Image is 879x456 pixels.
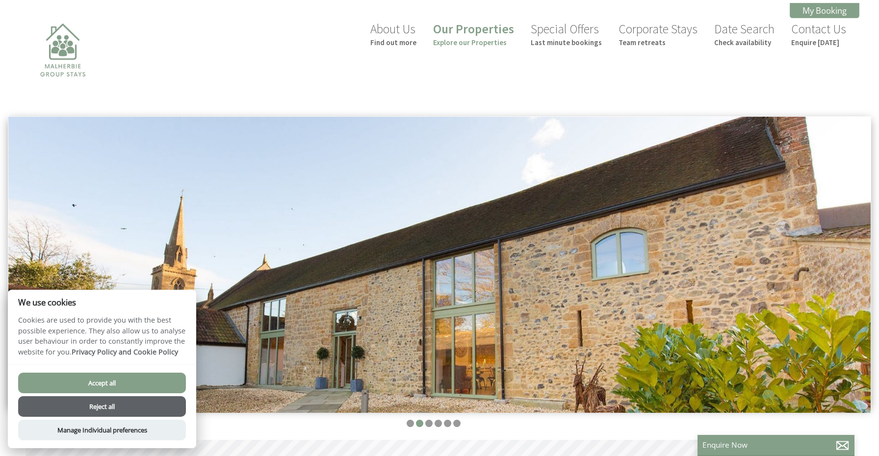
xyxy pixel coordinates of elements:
a: About UsFind out more [370,21,416,47]
a: My Booking [790,3,859,18]
button: Manage Individual preferences [18,420,186,440]
a: Privacy Policy and Cookie Policy [72,347,178,356]
button: Reject all [18,396,186,417]
small: Find out more [370,38,416,47]
small: Explore our Properties [433,38,514,47]
small: Last minute bookings [531,38,602,47]
small: Team retreats [619,38,698,47]
small: Enquire [DATE] [791,38,846,47]
small: Check availability [714,38,775,47]
a: Special OffersLast minute bookings [531,21,602,47]
a: Corporate StaysTeam retreats [619,21,698,47]
a: Contact UsEnquire [DATE] [791,21,846,47]
img: Malherbie Group Stays [14,17,112,115]
p: Cookies are used to provide you with the best possible experience. They also allow us to analyse ... [8,315,196,364]
a: Date SearchCheck availability [714,21,775,47]
h2: We use cookies [8,298,196,307]
p: Enquire Now [702,440,850,450]
a: Our PropertiesExplore our Properties [433,21,514,47]
button: Accept all [18,373,186,393]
